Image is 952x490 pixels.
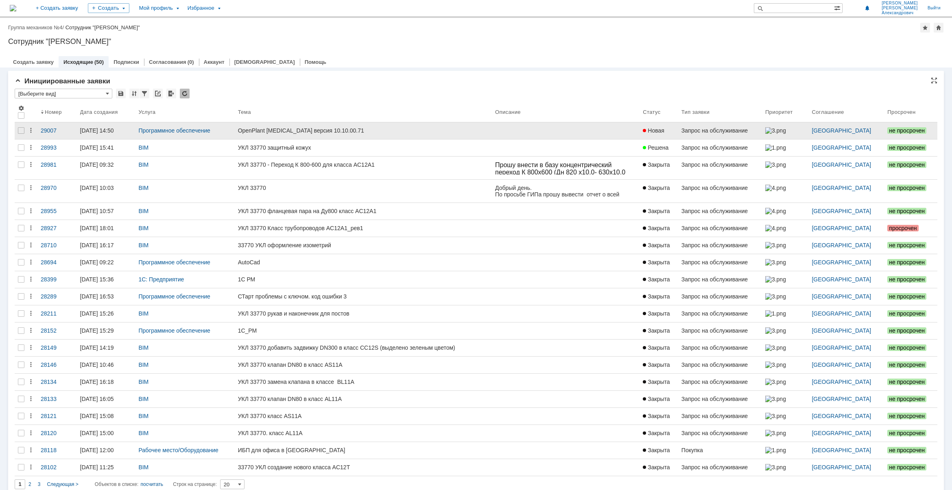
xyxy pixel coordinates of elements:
[887,208,926,214] span: не просрочен
[116,89,126,98] div: Сохранить вид
[643,276,670,283] span: Закрыта
[681,362,759,368] div: Запрос на обслуживание
[37,391,77,407] a: 28133
[678,357,762,373] a: Запрос на обслуживание
[812,127,871,134] a: [GEOGRAPHIC_DATA]
[238,109,251,115] div: Тема
[640,322,678,339] a: Закрыта
[80,327,114,334] div: [DATE] 15:29
[887,242,926,248] span: не просрочен
[235,220,492,237] a: УКЛ 33770 Класс трубопроводов AC12A1_рев1
[235,157,492,179] a: УКЛ 33770 - Переход К 800-600 для класса AC12A1
[80,344,114,351] div: [DATE] 14:19
[765,259,786,266] img: 3.png
[643,259,670,266] span: Закрыта
[80,396,114,402] div: [DATE] 16:05
[884,180,937,203] a: не просрочен
[37,271,77,288] a: 28399
[762,322,809,339] a: 3.png
[887,276,926,283] span: не просрочен
[884,157,937,179] a: не просрочен
[643,379,670,385] span: Закрыта
[640,102,678,122] th: Статус
[41,127,74,134] div: 29007
[235,357,492,373] a: УКЛ 33770 клапан DN80 в класс AS11A
[681,144,759,151] div: Запрос на обслуживание
[762,288,809,305] a: 3.png
[77,340,135,356] a: [DATE] 14:19
[41,185,74,191] div: 28970
[884,203,937,220] a: не просрочен
[887,161,926,168] span: не просрочен
[681,161,759,168] div: Запрос на обслуживание
[80,276,114,283] div: [DATE] 15:36
[37,340,77,356] a: 28149
[80,144,114,151] div: [DATE] 15:41
[41,144,74,151] div: 28993
[77,122,135,139] a: [DATE] 14:50
[887,327,926,334] span: не просрочен
[678,157,762,179] a: Запрос на обслуживание
[887,310,926,317] span: не просрочен
[643,161,670,168] span: Закрыта
[765,144,786,151] img: 1.png
[762,220,809,237] a: 4.png
[80,242,114,248] div: [DATE] 16:17
[640,408,678,425] a: Закрыта
[77,374,135,390] a: [DATE] 16:18
[765,293,786,300] img: 3.png
[238,293,489,300] div: СТарт проблемы с ключом. код ошибки 3
[640,374,678,390] a: Закрыта
[235,305,492,322] a: УКЛ 33770 рукав и наконечник для постов
[681,259,759,266] div: Запрос на обслуживание
[640,122,678,139] a: Новая
[77,254,135,271] a: [DATE] 09:22
[41,242,74,248] div: 28710
[812,293,871,300] a: [GEOGRAPHIC_DATA]
[238,310,489,317] div: УКЛ 33770 рукав и наконечник для постов
[808,102,884,122] th: Соглашение
[643,185,670,191] span: Закрыта
[37,288,77,305] a: 28289
[762,139,809,156] a: 1.png
[643,208,670,214] span: Закрыта
[884,288,937,305] a: не просрочен
[41,208,74,214] div: 28955
[765,362,786,368] img: 3.png
[129,89,139,98] div: Сортировка...
[765,327,786,334] img: 3.png
[681,379,759,385] div: Запрос на обслуживание
[41,379,74,385] div: 28134
[235,288,492,305] a: СТарт проблемы с ключом. код ошибки 3
[812,144,871,151] a: [GEOGRAPHIC_DATA]
[166,89,176,98] div: Экспорт списка
[80,379,114,385] div: [DATE] 16:18
[765,225,786,231] img: 4.png
[812,185,871,191] a: [GEOGRAPHIC_DATA]
[77,322,135,339] a: [DATE] 15:29
[138,259,210,266] a: Программное обеспечение
[678,122,762,139] a: Запрос на обслуживание
[762,391,809,407] a: 3.png
[37,139,77,156] a: 28993
[887,225,918,231] span: просрочен
[238,242,489,248] div: 33770 УКЛ оформление изометрий
[235,408,492,425] a: УКЛ 33770 класс AS11A
[138,396,148,402] a: BIM
[63,59,93,65] a: Исходящие
[41,362,74,368] div: 28146
[884,374,937,390] a: не просрочен
[235,203,492,220] a: УКЛ 33770 фланцевая пара на Ду800 класс AC12A1
[238,344,489,351] div: УКЛ 33770 добавить задвижку DN300 в класс CC12S (выделено зеленым цветом)
[80,161,114,168] div: [DATE] 09:32
[765,208,786,214] img: 4.png
[138,362,148,368] a: BIM
[765,127,786,134] img: 3.png
[643,109,660,115] div: Статус
[640,357,678,373] a: Закрыта
[762,305,809,322] a: 1.png
[765,396,786,402] img: 3.png
[882,6,918,11] span: [PERSON_NAME]
[678,271,762,288] a: Запрос на обслуживание
[238,144,489,151] div: УКЛ 33770 защитный кожух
